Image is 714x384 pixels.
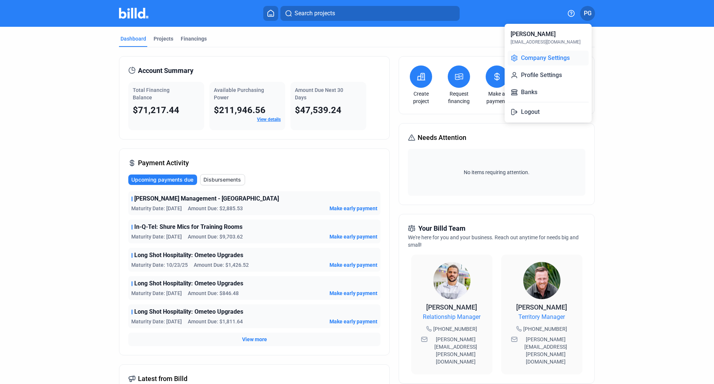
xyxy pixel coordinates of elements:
[511,30,556,39] div: [PERSON_NAME]
[508,68,589,83] button: Profile Settings
[508,51,589,65] button: Company Settings
[508,85,589,100] button: Banks
[511,39,580,45] div: [EMAIL_ADDRESS][DOMAIN_NAME]
[508,105,589,119] button: Logout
